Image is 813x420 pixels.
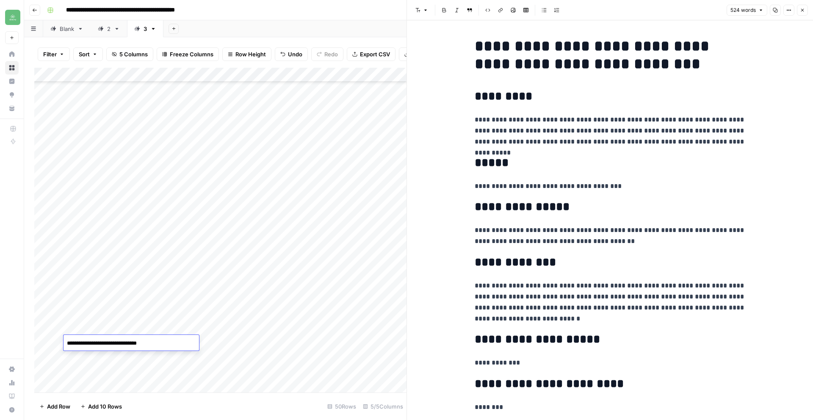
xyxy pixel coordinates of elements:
[75,400,127,413] button: Add 10 Rows
[119,50,148,58] span: 5 Columns
[288,50,302,58] span: Undo
[38,47,70,61] button: Filter
[324,50,338,58] span: Redo
[34,400,75,413] button: Add Row
[360,50,390,58] span: Export CSV
[60,25,74,33] div: Blank
[275,47,308,61] button: Undo
[144,25,147,33] div: 3
[79,50,90,58] span: Sort
[235,50,266,58] span: Row Height
[5,88,19,102] a: Opportunities
[127,20,163,37] a: 3
[107,25,111,33] div: 2
[5,390,19,403] a: Learning Hub
[157,47,219,61] button: Freeze Columns
[73,47,103,61] button: Sort
[5,75,19,88] a: Insights
[170,50,213,58] span: Freeze Columns
[43,20,91,37] a: Blank
[730,6,756,14] span: 524 words
[5,61,19,75] a: Browse
[5,403,19,417] button: Help + Support
[222,47,271,61] button: Row Height
[311,47,343,61] button: Redo
[324,400,359,413] div: 50 Rows
[5,47,19,61] a: Home
[5,376,19,390] a: Usage
[5,7,19,28] button: Workspace: Distru
[88,402,122,411] span: Add 10 Rows
[5,362,19,376] a: Settings
[5,102,19,115] a: Your Data
[91,20,127,37] a: 2
[106,47,153,61] button: 5 Columns
[5,10,20,25] img: Distru Logo
[47,402,70,411] span: Add Row
[347,47,395,61] button: Export CSV
[727,5,767,16] button: 524 words
[43,50,57,58] span: Filter
[359,400,406,413] div: 5/5 Columns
